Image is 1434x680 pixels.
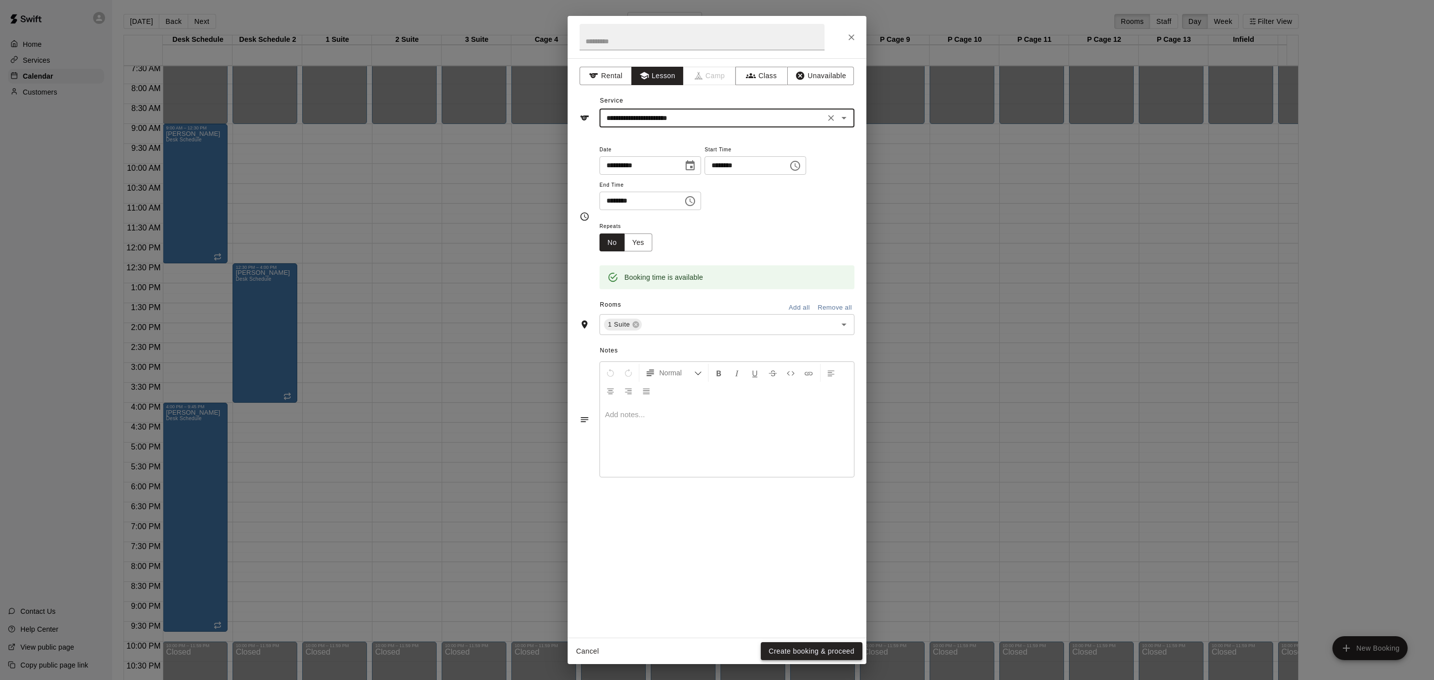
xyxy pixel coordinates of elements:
[761,642,862,661] button: Create booking & proceed
[783,300,815,316] button: Add all
[602,382,619,400] button: Center Align
[620,382,637,400] button: Right Align
[620,364,637,382] button: Redo
[842,28,860,46] button: Close
[837,318,851,332] button: Open
[600,97,623,104] span: Service
[823,364,839,382] button: Left Align
[602,364,619,382] button: Undo
[815,300,854,316] button: Remove all
[785,156,805,176] button: Choose time, selected time is 3:00 PM
[604,319,642,331] div: 1 Suite
[580,67,632,85] button: Rental
[624,233,652,252] button: Yes
[631,67,684,85] button: Lesson
[599,233,625,252] button: No
[580,415,590,425] svg: Notes
[599,179,701,192] span: End Time
[746,364,763,382] button: Format Underline
[787,67,854,85] button: Unavailable
[580,212,590,222] svg: Timing
[824,111,838,125] button: Clear
[764,364,781,382] button: Format Strikethrough
[599,233,652,252] div: outlined button group
[600,343,854,359] span: Notes
[599,220,660,233] span: Repeats
[680,156,700,176] button: Choose date, selected date is Aug 22, 2025
[684,67,736,85] span: Camps can only be created in the Services page
[705,143,806,157] span: Start Time
[782,364,799,382] button: Insert Code
[728,364,745,382] button: Format Italics
[599,143,701,157] span: Date
[641,364,706,382] button: Formatting Options
[638,382,655,400] button: Justify Align
[837,111,851,125] button: Open
[572,642,603,661] button: Cancel
[800,364,817,382] button: Insert Link
[604,320,634,330] span: 1 Suite
[600,301,621,308] span: Rooms
[711,364,727,382] button: Format Bold
[580,320,590,330] svg: Rooms
[624,268,703,286] div: Booking time is available
[735,67,788,85] button: Class
[659,368,694,378] span: Normal
[580,113,590,123] svg: Service
[680,191,700,211] button: Choose time, selected time is 4:00 PM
